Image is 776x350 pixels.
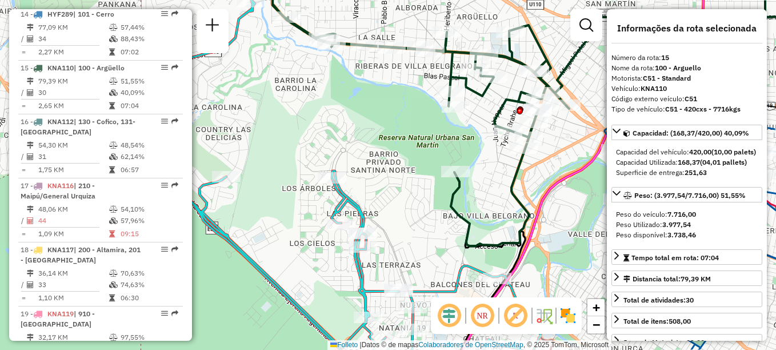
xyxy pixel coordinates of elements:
[38,33,109,45] td: 34
[655,63,701,72] strong: 100 - Arguello
[21,117,135,136] span: | 130 - Cofico, 131- [GEOGRAPHIC_DATA]
[120,164,178,176] td: 06:57
[611,104,762,114] div: Tipo de vehículo:
[21,117,33,126] font: 16 -
[330,341,358,349] a: Folleto
[109,24,118,31] i: % de utilização do peso
[689,148,711,156] strong: 420,00
[27,334,34,341] i: Distância Total
[616,230,758,240] div: Peso disponível:
[587,316,605,333] a: Alejar
[109,142,118,149] i: % de utilização do peso
[665,105,741,113] strong: C51 - 420cxs - 7716kgs
[38,164,109,176] td: 1,75 KM
[47,10,73,18] span: HYF289
[611,271,762,286] a: Distancia total:79,39 KM
[38,87,109,98] td: 30
[435,302,463,329] span: Ocultar deslocamento
[109,89,118,96] i: % de utilização da cubagem
[27,153,34,160] i: Total de Atividades
[611,334,762,349] a: Jornada Motorista: 09:00
[47,117,74,126] span: KNA112
[685,168,707,177] strong: 251,63
[21,100,26,112] td: =
[681,275,711,283] span: 79,39 KM
[662,220,691,229] strong: 3.977,54
[575,14,598,37] a: Exibir filtros
[623,296,694,304] span: Total de atividades:
[47,63,74,72] span: KNA110
[616,148,756,156] font: Capacidad del vehículo:
[47,181,74,190] span: KNA116
[593,300,600,315] span: +
[73,10,114,18] span: | 101 - Cerro
[161,10,168,17] em: Opções
[109,217,118,224] i: % de utilização da cubagem
[120,46,178,58] td: 07:02
[109,270,118,277] i: % de utilização do peso
[38,279,109,291] td: 33
[21,245,141,264] span: | 200 - Altamira, 201 - [GEOGRAPHIC_DATA]
[685,94,697,103] strong: C51
[38,228,109,240] td: 1,09 KM
[109,334,118,341] i: % de utilização do peso
[667,230,696,239] strong: 3.738,46
[611,142,762,182] div: Capacidad: (168,37/420,00) 40,09%
[27,89,34,96] i: Total de Atividades
[21,10,33,18] font: 14 -
[616,210,696,218] span: Peso do veículo:
[161,310,168,317] em: Opções
[643,74,691,82] strong: C51 - Standard
[21,63,33,72] font: 15 -
[633,275,711,283] font: Distancia total:
[669,317,691,325] strong: 508,00
[38,46,109,58] td: 2,27 KM
[27,217,34,224] i: Total de Atividades
[121,152,145,161] font: 62,14%
[27,206,34,213] i: Distância Total
[109,49,115,55] i: Tempo total em rota
[611,74,691,82] font: Motorista:
[593,317,600,332] span: −
[535,307,553,325] img: Fluxo de ruas
[27,35,34,42] i: Total de Atividades
[120,204,178,215] td: 54,10%
[38,100,109,112] td: 2,65 KM
[38,22,109,33] td: 77,09 KM
[21,292,26,304] td: =
[611,313,762,328] a: Total de itens:508,00
[121,216,145,225] font: 57,96%
[21,215,26,226] td: /
[171,64,178,71] em: Rota exportada
[109,166,115,173] i: Tempo total em rota
[711,148,756,156] strong: (10,00 palets)
[47,245,74,254] span: KNA117
[120,100,178,112] td: 07:04
[121,34,145,43] font: 88,43%
[21,164,26,176] td: =
[120,292,178,304] td: 06:30
[161,118,168,125] em: Opções
[171,246,178,253] em: Rota exportada
[616,220,691,229] font: Peso Utilizado:
[21,151,26,162] td: /
[109,102,115,109] i: Tempo total em rota
[611,249,762,265] a: Tempo total em rota: 07:04
[171,10,178,17] em: Rota exportada
[27,270,34,277] i: Distância Total
[38,268,109,279] td: 36,14 KM
[120,140,178,151] td: 48,54%
[109,281,118,288] i: % de utilização da cubagem
[616,158,747,166] font: Capacidad Utilizada:
[21,228,26,240] td: =
[120,228,178,240] td: 09:15
[38,140,109,151] td: 54,30 KM
[74,63,125,72] span: | 100 - Argüello
[21,245,33,254] font: 18 -
[109,295,115,301] i: Tempo total em rota
[109,35,118,42] i: % de utilização da cubagem
[667,210,696,218] strong: 7.716,00
[661,53,669,62] strong: 15
[171,310,178,317] em: Rota exportada
[418,341,523,349] a: Colaboradores de OpenStreetMap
